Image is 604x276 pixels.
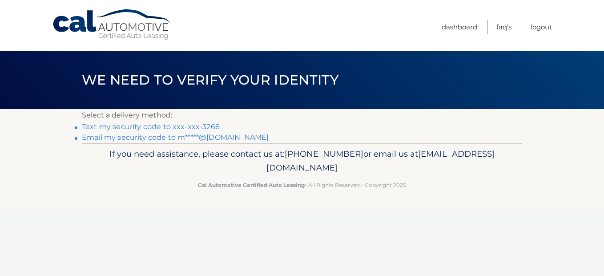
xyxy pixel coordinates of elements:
strong: Cal Automotive Certified Auto Leasing [198,182,305,188]
a: Cal Automotive [52,9,172,41]
p: If you need assistance, please contact us at: or email us at [88,147,516,175]
a: Dashboard [442,20,477,34]
p: Select a delivery method: [82,109,522,122]
a: FAQ's [496,20,511,34]
a: Email my security code to m*****@[DOMAIN_NAME] [82,133,269,142]
span: [PHONE_NUMBER] [285,149,363,159]
a: Logout [531,20,552,34]
a: Text my security code to xxx-xxx-3266 [82,122,220,131]
span: We need to verify your identity [82,72,338,88]
p: - All Rights Reserved - Copyright 2025 [88,180,516,190]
